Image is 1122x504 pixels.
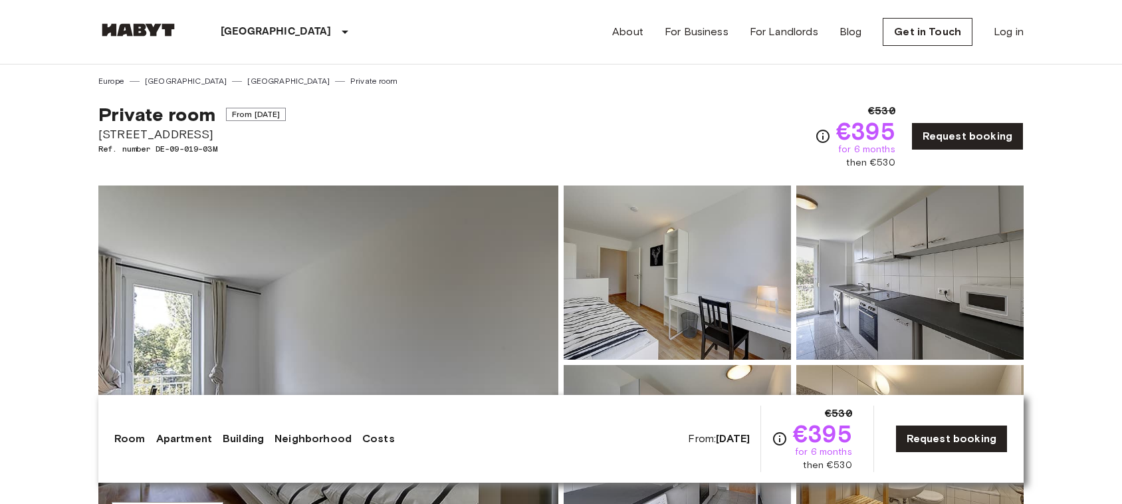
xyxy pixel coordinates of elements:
a: Europe [98,75,124,87]
span: €395 [836,119,895,143]
a: [GEOGRAPHIC_DATA] [145,75,227,87]
a: Blog [840,24,862,40]
a: Neighborhood [275,431,352,447]
span: [STREET_ADDRESS] [98,126,286,143]
span: €395 [793,422,852,445]
a: Request booking [911,122,1024,150]
svg: Check cost overview for full price breakdown. Please note that discounts apply to new joiners onl... [772,431,788,447]
a: Request booking [895,425,1008,453]
b: [DATE] [716,432,750,445]
svg: Check cost overview for full price breakdown. Please note that discounts apply to new joiners onl... [815,128,831,144]
a: Building [223,431,264,447]
span: From: [688,432,750,446]
span: then €530 [803,459,851,472]
a: [GEOGRAPHIC_DATA] [247,75,330,87]
span: Ref. number DE-09-019-03M [98,143,286,155]
a: Log in [994,24,1024,40]
span: for 6 months [838,143,895,156]
span: then €530 [846,156,895,170]
a: Costs [362,431,395,447]
a: Room [114,431,146,447]
a: About [612,24,643,40]
p: [GEOGRAPHIC_DATA] [221,24,332,40]
img: Picture of unit DE-09-019-03M [796,186,1024,360]
span: €530 [868,103,895,119]
a: Get in Touch [883,18,972,46]
a: For Landlords [750,24,818,40]
a: Private room [350,75,397,87]
img: Habyt [98,23,178,37]
a: For Business [665,24,729,40]
span: €530 [825,406,852,422]
span: Private room [98,103,215,126]
span: for 6 months [795,445,852,459]
a: Apartment [156,431,212,447]
span: From [DATE] [226,108,286,121]
img: Picture of unit DE-09-019-03M [564,186,791,360]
